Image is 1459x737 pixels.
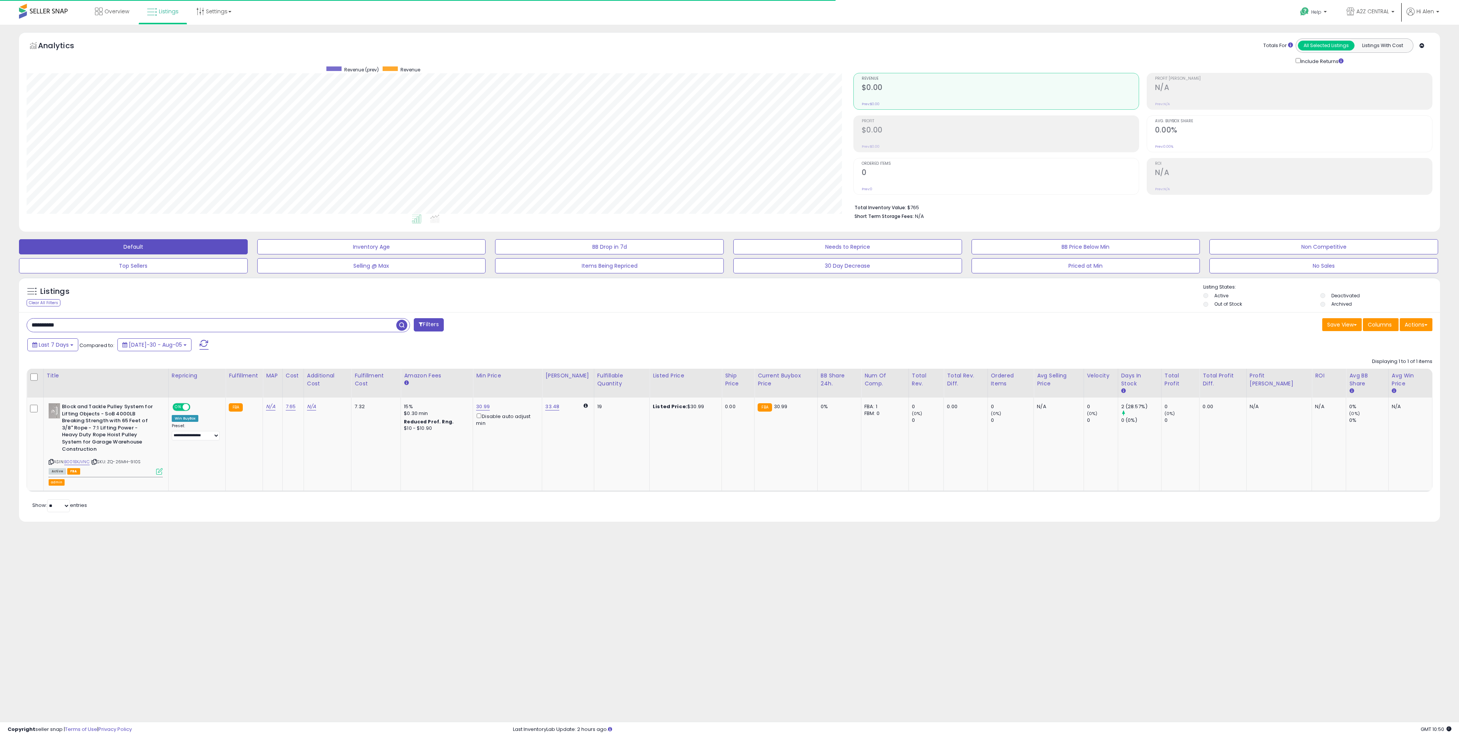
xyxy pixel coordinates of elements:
[404,403,467,410] div: 15%
[1087,410,1098,417] small: (0%)
[947,372,984,388] div: Total Rev. Diff.
[1263,42,1293,49] div: Totals For
[1155,102,1170,106] small: Prev: N/A
[1354,41,1411,51] button: Listings With Cost
[1203,284,1440,291] p: Listing States:
[1037,372,1080,388] div: Avg Selling Price
[354,403,395,410] div: 7.32
[229,403,243,412] small: FBA
[1155,162,1432,166] span: ROI
[344,66,379,73] span: Revenue (prev)
[1214,301,1242,307] label: Out of Stock
[1209,239,1438,254] button: Non Competitive
[1349,403,1388,410] div: 0%
[286,372,301,380] div: Cost
[991,403,1034,410] div: 0
[1392,372,1429,388] div: Avg Win Price
[855,204,906,211] b: Total Inventory Value:
[257,239,486,254] button: Inventory Age
[1155,83,1432,93] h2: N/A
[27,299,60,306] div: Clear All Filters
[1315,403,1340,410] div: N/A
[404,425,467,432] div: $10 - $10.90
[286,403,296,410] a: 7.65
[414,318,443,331] button: Filters
[172,372,222,380] div: Repricing
[1155,77,1432,81] span: Profit [PERSON_NAME]
[821,403,855,410] div: 0%
[172,415,199,422] div: Win BuyBox
[19,239,248,254] button: Default
[266,403,275,410] a: N/A
[39,341,69,349] span: Last 7 Days
[1121,372,1158,388] div: Days In Stock
[597,372,647,388] div: Fulfillable Quantity
[1349,410,1360,417] small: (0%)
[1322,318,1362,331] button: Save View
[545,403,559,410] a: 33.48
[1037,403,1078,410] div: N/A
[62,403,154,455] b: Block and Tackle Pulley System for Lifting Objects - SoB 4000LB Breaking Strength with 65 Feet of...
[1416,8,1434,15] span: Hi Alen
[725,403,748,410] div: 0.00
[1121,388,1126,395] small: Days In Stock.
[404,410,467,417] div: $0.30 min
[1392,403,1426,410] div: N/A
[476,412,536,427] div: Disable auto adjust min
[476,372,539,380] div: Min Price
[49,403,163,474] div: ASIN:
[1315,372,1343,380] div: ROI
[117,338,191,351] button: [DATE]-30 - Aug-05
[1400,318,1432,331] button: Actions
[855,202,1427,211] li: $765
[1311,9,1321,15] span: Help
[862,168,1139,178] h2: 0
[1214,292,1228,299] label: Active
[1203,403,1241,410] div: 0.00
[1155,187,1170,191] small: Prev: N/A
[104,8,129,15] span: Overview
[862,77,1139,81] span: Revenue
[64,459,90,465] a: B001BXJVNC
[733,258,962,273] button: 30 Day Decrease
[257,258,486,273] button: Selling @ Max
[1294,1,1334,25] a: Help
[864,403,903,410] div: FBA: 1
[862,144,880,149] small: Prev: $0.00
[864,372,905,388] div: Num of Comp.
[1368,321,1392,328] span: Columns
[354,372,397,388] div: Fulfillment Cost
[19,258,248,273] button: Top Sellers
[1331,301,1352,307] label: Archived
[862,102,880,106] small: Prev: $0.00
[1155,144,1173,149] small: Prev: 0.00%
[79,342,114,349] span: Compared to:
[67,468,80,475] span: FBA
[864,410,903,417] div: FBM: 0
[40,286,70,297] h5: Listings
[733,239,962,254] button: Needs to Reprice
[32,502,87,509] span: Show: entries
[229,372,260,380] div: Fulfillment
[1250,403,1306,410] div: N/A
[1165,417,1199,424] div: 0
[1087,417,1118,424] div: 0
[758,403,772,412] small: FBA
[862,162,1139,166] span: Ordered Items
[49,479,65,486] button: admin
[27,338,78,351] button: Last 7 Days
[47,372,165,380] div: Title
[1087,403,1118,410] div: 0
[653,403,687,410] b: Listed Price:
[1165,372,1196,388] div: Total Profit
[855,213,914,219] b: Short Term Storage Fees:
[189,404,201,410] span: OFF
[1290,57,1353,65] div: Include Returns
[404,380,408,387] small: Amazon Fees.
[1155,168,1432,178] h2: N/A
[758,372,814,388] div: Current Buybox Price
[1203,372,1243,388] div: Total Profit Diff.
[545,372,590,380] div: [PERSON_NAME]
[862,187,872,191] small: Prev: 0
[862,126,1139,136] h2: $0.00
